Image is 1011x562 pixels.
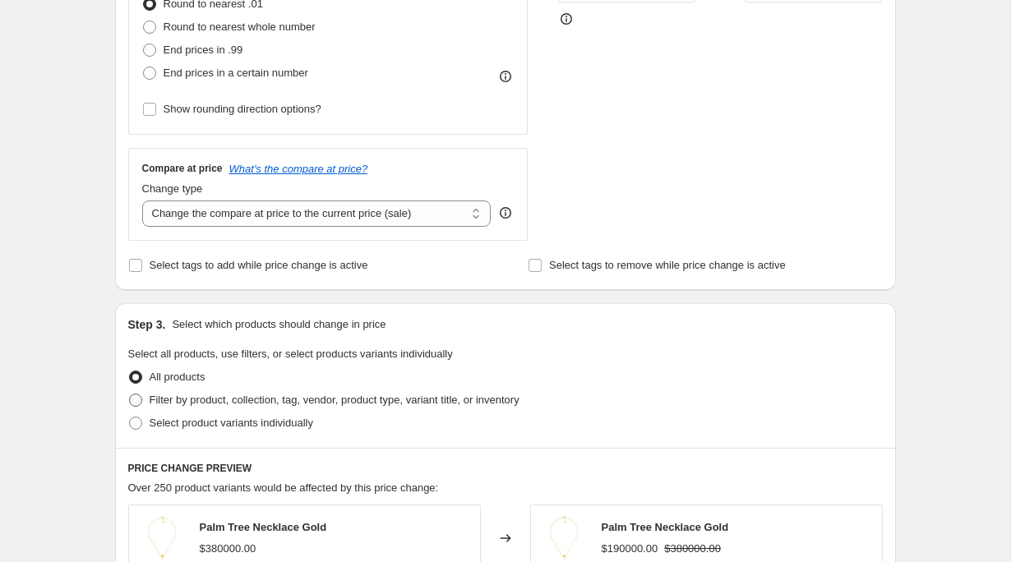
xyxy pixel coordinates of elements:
h6: PRICE CHANGE PREVIEW [128,462,883,475]
button: What's the compare at price? [229,163,368,175]
p: Select which products should change in price [172,316,385,333]
div: $190000.00 [602,541,658,557]
span: Palm Tree Necklace Gold [200,521,327,533]
span: Select all products, use filters, or select products variants individually [128,348,453,360]
span: End prices in a certain number [164,67,308,79]
h3: Compare at price [142,162,223,175]
span: Select tags to add while price change is active [150,259,368,271]
span: Select tags to remove while price change is active [549,259,786,271]
h2: Step 3. [128,316,166,333]
span: Select product variants individually [150,417,313,429]
span: Show rounding direction options? [164,103,321,115]
span: Filter by product, collection, tag, vendor, product type, variant title, or inventory [150,394,519,406]
span: Over 250 product variants would be affected by this price change: [128,481,439,494]
span: End prices in .99 [164,44,243,56]
span: Change type [142,182,203,195]
span: Round to nearest whole number [164,21,316,33]
div: $380000.00 [200,541,256,557]
span: All products [150,371,205,383]
strike: $380000.00 [664,541,721,557]
div: help [497,205,514,221]
span: Palm Tree Necklace Gold [602,521,729,533]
